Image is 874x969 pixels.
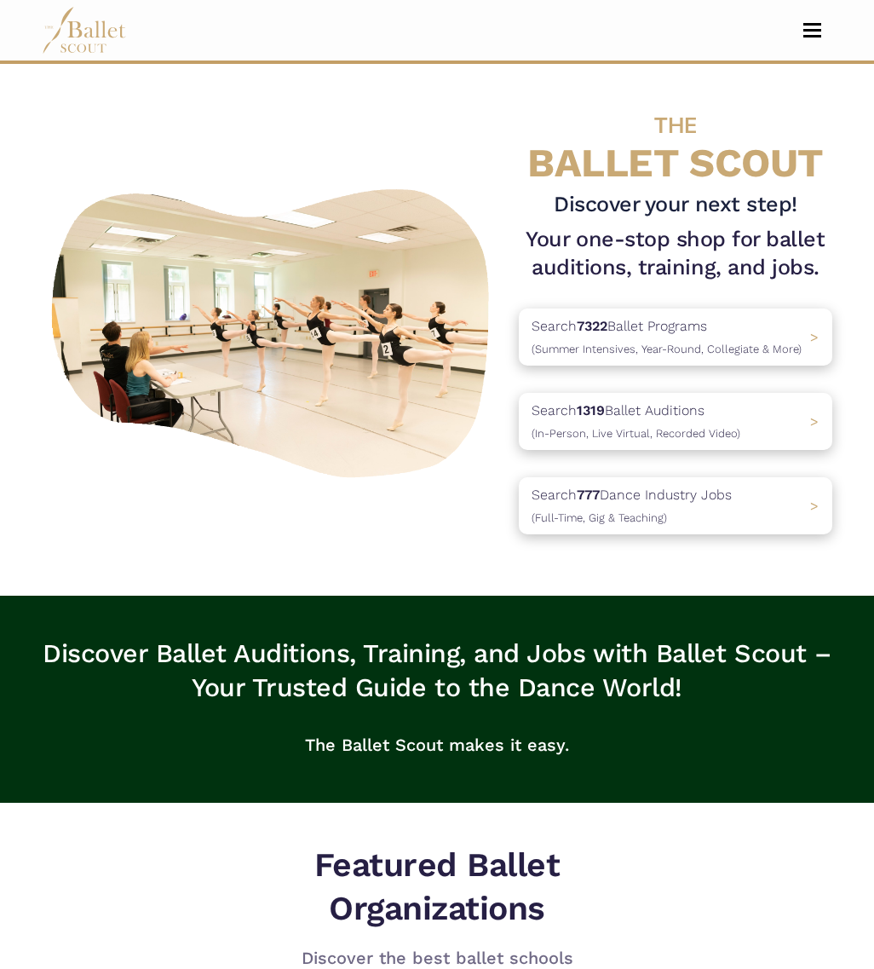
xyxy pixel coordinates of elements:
h5: Featured Ballet Organizations [246,844,628,931]
b: 777 [577,487,600,503]
h3: Discover Ballet Auditions, Training, and Jobs with Ballet Scout – Your Trusted Guide to the Dance... [42,637,832,704]
h4: BALLET SCOUT [519,98,832,184]
span: THE [654,112,697,138]
p: Search Dance Industry Jobs [532,484,732,528]
span: > [810,329,819,345]
span: > [810,413,819,430]
button: Toggle navigation [792,22,832,38]
span: > [810,498,819,514]
b: 1319 [577,402,605,418]
h3: Discover your next step! [519,191,832,219]
a: Search7322Ballet Programs(Summer Intensives, Year-Round, Collegiate & More)> [519,309,832,366]
p: The Ballet Scout makes it easy. [42,718,832,772]
p: Search Ballet Programs [532,315,802,359]
h1: Your one-stop shop for ballet auditions, training, and jobs. [519,226,832,282]
span: (Full-Time, Gig & Teaching) [532,511,667,524]
span: (In-Person, Live Virtual, Recorded Video) [532,427,740,440]
p: Search Ballet Auditions [532,400,740,443]
a: Search777Dance Industry Jobs(Full-Time, Gig & Teaching) > [519,477,832,534]
img: A group of ballerinas talking to each other in a ballet studio [42,176,505,485]
b: 7322 [577,318,607,334]
span: (Summer Intensives, Year-Round, Collegiate & More) [532,343,802,355]
a: Search1319Ballet Auditions(In-Person, Live Virtual, Recorded Video) > [519,393,832,450]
